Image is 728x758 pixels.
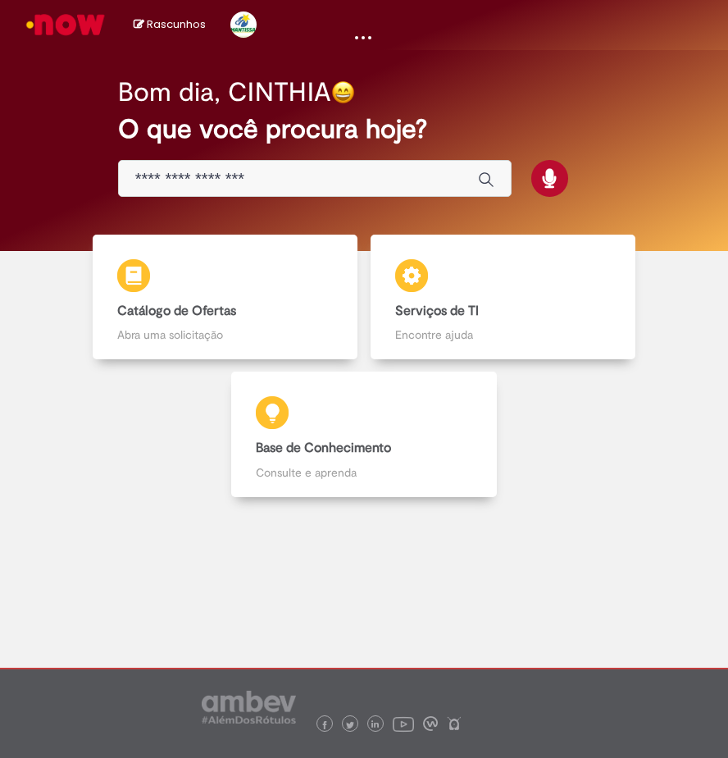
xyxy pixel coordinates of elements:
img: logo_footer_facebook.png [321,721,329,729]
img: logo_footer_naosei.png [447,716,462,731]
img: happy-face.png [331,80,355,104]
p: Abra uma solicitação [117,326,333,343]
b: Base de Conhecimento [256,440,391,456]
span: Rascunhos [147,16,206,32]
img: logo_footer_youtube.png [393,713,414,734]
img: logo_footer_twitter.png [346,721,354,729]
a: Serviços de TI Encontre ajuda [364,235,642,360]
b: Catálogo de Ofertas [117,303,236,319]
a: Base de Conhecimento Consulte e aprenda [86,372,642,497]
img: logo_footer_ambev_rotulo_gray.png [202,691,296,724]
img: ServiceNow [24,8,108,41]
a: No momento, sua lista de rascunhos tem 0 Itens [134,16,206,32]
img: logo_footer_workplace.png [423,716,438,731]
b: Serviços de TI [395,303,479,319]
h2: O que você procura hoje? [118,115,611,144]
img: logo_footer_linkedin.png [371,720,380,730]
p: Consulte e aprenda [256,464,471,481]
h2: Bom dia, CINTHIA [118,78,331,107]
p: Encontre ajuda [395,326,611,343]
a: Catálogo de Ofertas Abra uma solicitação [86,235,364,360]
